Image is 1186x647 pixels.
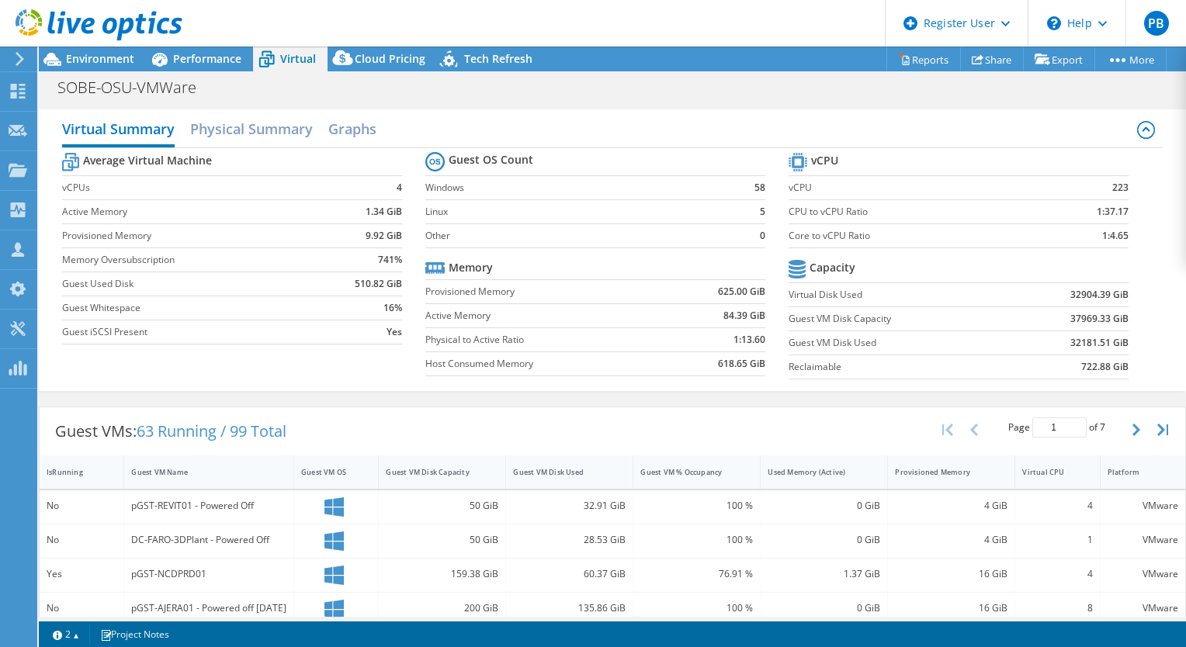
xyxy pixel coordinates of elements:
[449,152,533,168] b: Guest OS Count
[47,566,116,583] div: Yes
[640,497,753,514] div: 100 %
[895,467,989,477] div: Provisioned Memory
[513,566,626,583] div: 60.37 GiB
[62,276,321,292] label: Guest Used Disk
[1100,420,1105,434] span: 7
[1047,16,1061,30] svg: \n
[789,287,1011,303] label: Virtual Disk Used
[425,204,734,220] label: Linux
[425,308,667,323] label: Active Memory
[1070,311,1129,327] b: 37969.33 GiB
[723,308,765,323] b: 84.39 GiB
[789,180,1039,195] label: vCPU
[386,600,498,617] div: 200 GiB
[895,497,1007,514] div: 4 GiB
[1022,566,1092,583] div: 4
[1094,47,1167,71] a: More
[640,566,753,583] div: 76.91 %
[895,600,1007,617] div: 16 GiB
[190,113,313,144] h2: Physical Summary
[810,260,855,275] b: Capacity
[960,47,1024,71] a: Share
[89,625,180,644] a: Project Notes
[811,153,838,168] b: vCPU
[378,252,402,268] b: 741%
[386,497,498,514] div: 50 GiB
[513,467,607,477] div: Guest VM Disk Used
[1022,467,1073,477] div: Virtual CPU
[131,600,286,617] div: pGST-AJERA01 - Powered off [DATE]
[789,228,1039,244] label: Core to vCPU Ratio
[386,566,498,583] div: 159.38 GiB
[425,332,667,348] label: Physical to Active Ratio
[1022,600,1092,617] div: 8
[425,228,734,244] label: Other
[47,600,116,617] div: No
[1144,11,1169,36] span: PB
[386,531,498,548] div: 50 GiB
[718,284,765,299] b: 625.00 GiB
[789,335,1011,351] label: Guest VM Disk Used
[47,497,116,514] div: No
[760,204,765,220] b: 5
[366,204,402,220] b: 1.34 GiB
[768,600,880,617] div: 0 GiB
[131,467,268,477] div: Guest VM Name
[62,300,321,316] label: Guest Whitespace
[425,180,734,195] label: Windows
[1022,531,1092,548] div: 1
[789,311,1011,327] label: Guest VM Disk Capacity
[66,51,134,66] span: Environment
[733,332,765,348] b: 1:13.60
[768,531,880,548] div: 0 GiB
[387,324,402,340] b: Yes
[62,324,321,340] label: Guest iSCSI Present
[1022,497,1092,514] div: 4
[425,284,667,299] label: Provisioned Memory
[789,359,1011,375] label: Reclaimable
[137,420,286,441] span: 63 Running / 99 Total
[47,531,116,548] div: No
[50,79,220,96] h1: SOBE-OSU-VMWare
[131,531,286,548] div: DC-FARO-3DPlant - Powered Off
[83,153,212,168] b: Average Virtual Machine
[513,531,626,548] div: 28.53 GiB
[1023,47,1095,71] a: Export
[760,228,765,244] b: 0
[1097,204,1129,220] b: 1:37.17
[131,497,286,514] div: pGST-REVIT01 - Powered Off
[301,467,352,477] div: Guest VM OS
[895,531,1007,548] div: 4 GiB
[1102,228,1129,244] b: 1:4.65
[718,356,765,372] b: 618.65 GiB
[1108,497,1178,514] div: VMware
[1108,566,1178,583] div: VMware
[789,204,1039,220] label: CPU to vCPU Ratio
[355,51,425,66] span: Cloud Pricing
[62,204,321,220] label: Active Memory
[768,467,862,477] div: Used Memory (Active)
[640,600,753,617] div: 100 %
[366,228,402,244] b: 9.92 GiB
[425,356,667,372] label: Host Consumed Memory
[886,47,961,71] a: Reports
[754,180,765,195] b: 58
[640,531,753,548] div: 100 %
[449,260,493,275] b: Memory
[513,497,626,514] div: 32.91 GiB
[397,180,402,195] b: 4
[513,600,626,617] div: 135.86 GiB
[1070,335,1129,351] b: 32181.51 GiB
[62,252,321,268] label: Memory Oversubscription
[47,467,98,477] div: IsRunning
[42,625,90,644] a: 2
[640,467,734,477] div: Guest VM % Occupancy
[1070,287,1129,303] b: 32904.39 GiB
[62,180,321,195] label: vCPUs
[383,300,402,316] b: 16%
[464,51,532,66] span: Tech Refresh
[280,51,316,66] span: Virtual
[1032,417,1087,438] input: jump to page
[328,113,376,144] h2: Graphs
[1108,467,1160,477] div: Platform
